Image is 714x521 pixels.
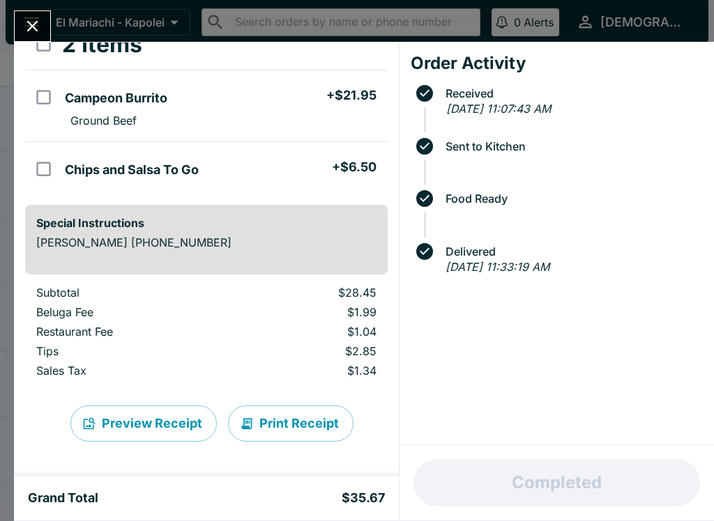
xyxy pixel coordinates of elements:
em: [DATE] 11:07:43 AM [446,102,551,116]
button: Preview Receipt [70,405,217,442]
h4: Order Activity [411,53,703,74]
h5: + $6.50 [332,159,377,176]
span: Received [439,87,703,100]
h5: $35.67 [342,490,385,506]
span: Delivered [439,245,703,258]
em: [DATE] 11:33:19 AM [446,260,549,274]
h5: + $21.95 [326,87,377,104]
p: Subtotal [36,286,217,300]
h3: 2 Items [62,31,142,59]
p: Ground Beef [70,114,137,127]
h5: Chips and Salsa To Go [65,162,199,178]
p: $1.99 [239,305,376,319]
p: $1.34 [239,364,376,378]
p: Beluga Fee [36,305,217,319]
p: Restaurant Fee [36,325,217,339]
span: Food Ready [439,192,703,205]
p: Sales Tax [36,364,217,378]
button: Print Receipt [228,405,354,442]
p: $28.45 [239,286,376,300]
table: orders table [25,286,388,383]
h5: Campeon Burrito [65,90,167,107]
button: Close [15,11,50,41]
h5: Grand Total [28,490,98,506]
h6: Special Instructions [36,216,377,230]
p: [PERSON_NAME] [PHONE_NUMBER] [36,235,377,249]
span: Sent to Kitchen [439,140,703,153]
p: $2.85 [239,344,376,358]
p: Tips [36,344,217,358]
table: orders table [25,20,388,194]
p: $1.04 [239,325,376,339]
